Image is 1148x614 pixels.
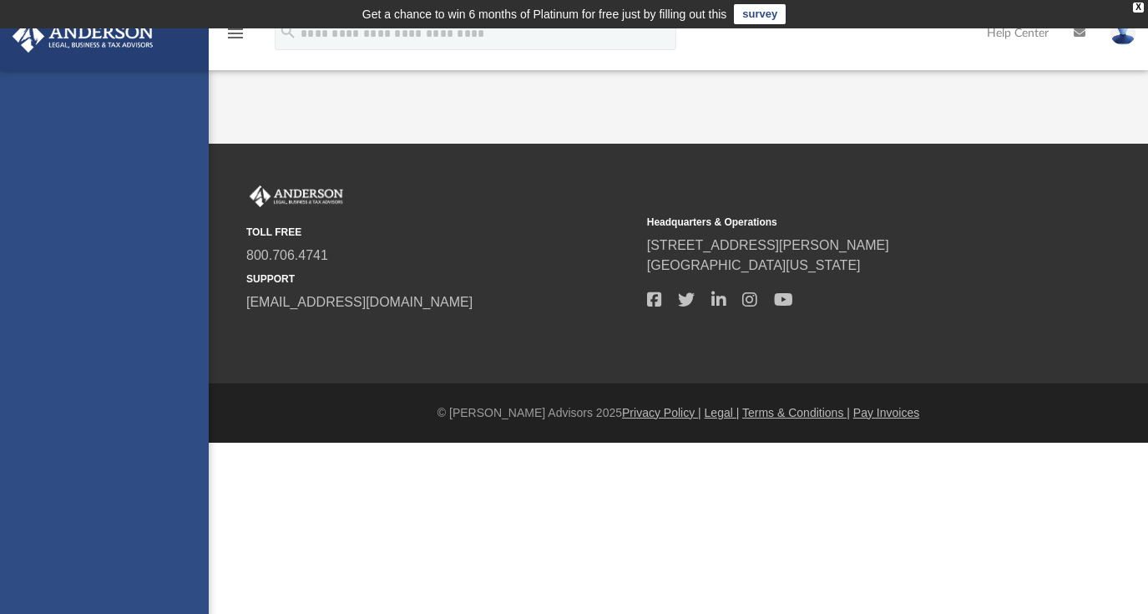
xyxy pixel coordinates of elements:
[246,185,346,207] img: Anderson Advisors Platinum Portal
[246,295,473,309] a: [EMAIL_ADDRESS][DOMAIN_NAME]
[853,406,919,419] a: Pay Invoices
[209,404,1148,422] div: © [PERSON_NAME] Advisors 2025
[1110,21,1135,45] img: User Pic
[622,406,701,419] a: Privacy Policy |
[8,20,159,53] img: Anderson Advisors Platinum Portal
[742,406,850,419] a: Terms & Conditions |
[279,23,297,41] i: search
[225,32,245,43] a: menu
[647,238,889,252] a: [STREET_ADDRESS][PERSON_NAME]
[246,271,635,287] small: SUPPORT
[734,4,786,24] a: survey
[362,4,727,24] div: Get a chance to win 6 months of Platinum for free just by filling out this
[246,248,328,262] a: 800.706.4741
[647,215,1036,230] small: Headquarters & Operations
[246,225,635,240] small: TOLL FREE
[647,258,861,272] a: [GEOGRAPHIC_DATA][US_STATE]
[705,406,740,419] a: Legal |
[1133,3,1144,13] div: close
[225,23,245,43] i: menu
